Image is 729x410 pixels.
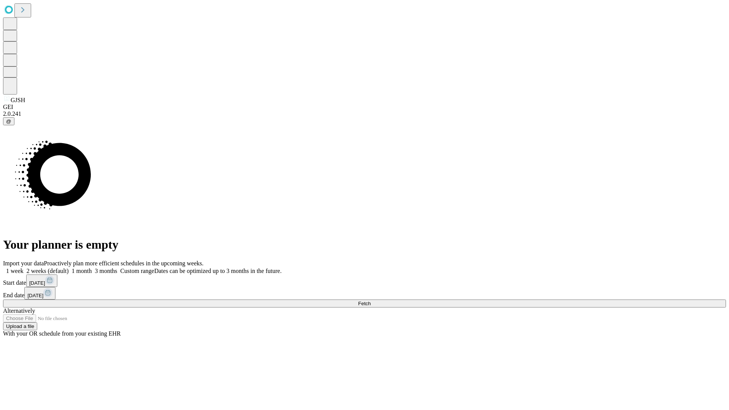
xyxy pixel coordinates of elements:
button: Fetch [3,300,726,307]
button: Upload a file [3,322,37,330]
span: @ [6,118,11,124]
span: 1 month [72,268,92,274]
span: 1 week [6,268,24,274]
span: Alternatively [3,307,35,314]
div: Start date [3,274,726,287]
button: [DATE] [24,287,55,300]
div: GEI [3,104,726,110]
span: Custom range [120,268,154,274]
button: @ [3,117,14,125]
span: 3 months [95,268,117,274]
button: [DATE] [26,274,57,287]
span: With your OR schedule from your existing EHR [3,330,121,337]
span: 2 weeks (default) [27,268,69,274]
span: Fetch [358,301,371,306]
div: End date [3,287,726,300]
span: [DATE] [29,280,45,286]
span: Import your data [3,260,44,266]
div: 2.0.241 [3,110,726,117]
span: Proactively plan more efficient schedules in the upcoming weeks. [44,260,204,266]
span: [DATE] [27,293,43,298]
h1: Your planner is empty [3,238,726,252]
span: GJSH [11,97,25,103]
span: Dates can be optimized up to 3 months in the future. [154,268,281,274]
